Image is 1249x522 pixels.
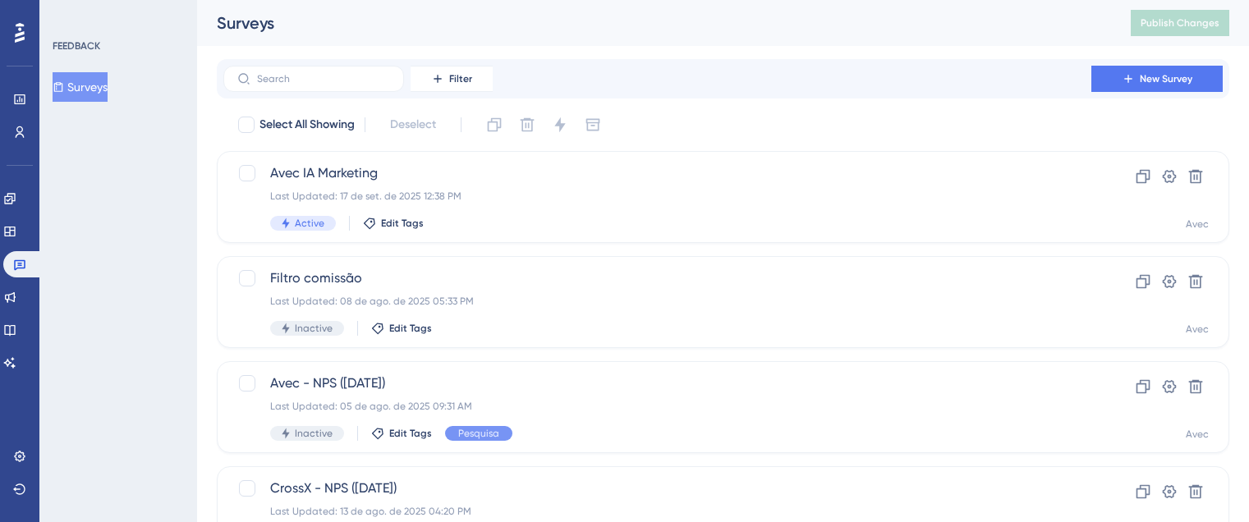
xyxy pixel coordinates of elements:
span: Inactive [295,322,333,335]
span: New Survey [1140,72,1192,85]
span: Avec IA Marketing [270,163,1045,183]
div: Last Updated: 13 de ago. de 2025 04:20 PM [270,505,1045,518]
div: Avec [1186,428,1209,441]
span: Edit Tags [389,322,432,335]
button: Surveys [53,72,108,102]
span: Deselect [390,115,436,135]
button: Edit Tags [363,217,424,230]
button: Edit Tags [371,427,432,440]
span: Edit Tags [389,427,432,440]
span: Filtro comissão [270,268,1045,288]
span: Select All Showing [259,115,355,135]
span: Publish Changes [1141,16,1219,30]
span: Active [295,217,324,230]
div: Surveys [217,11,1090,34]
span: Inactive [295,427,333,440]
div: Avec [1186,217,1209,231]
div: Avec [1186,323,1209,336]
span: CrossX - NPS ([DATE]) [270,478,1045,498]
button: Filter [411,66,493,92]
span: Avec - NPS ([DATE]) [270,373,1045,393]
span: Edit Tags [381,217,424,230]
input: Search [257,73,390,85]
button: Deselect [375,110,451,140]
button: Edit Tags [371,322,432,335]
button: Publish Changes [1131,10,1229,36]
div: Last Updated: 08 de ago. de 2025 05:33 PM [270,295,1045,308]
div: FEEDBACK [53,39,100,53]
div: Last Updated: 17 de set. de 2025 12:38 PM [270,190,1045,203]
span: Filter [449,72,472,85]
div: Last Updated: 05 de ago. de 2025 09:31 AM [270,400,1045,413]
span: Pesquisa [458,427,499,440]
button: New Survey [1091,66,1223,92]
